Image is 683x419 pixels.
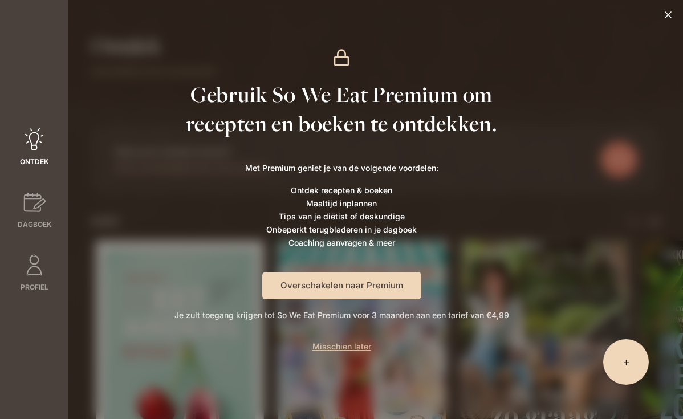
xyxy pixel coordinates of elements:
p: Met Premium geniet je van de volgende voordelen: [245,161,438,174]
span: Profiel [21,282,48,292]
span: Misschien later [312,341,371,351]
span: Dagboek [18,219,51,230]
li: Onbeperkt terugbladeren in je dagboek [245,223,438,236]
h1: Gebruik So We Eat Premium om recepten en boeken te ontdekken. [182,80,501,139]
p: Je zult toegang krijgen tot So We Eat Premium voor 3 maanden aan een tarief van €4,99 [174,308,509,322]
button: Overschakelen naar Premium [262,272,421,299]
span: + [623,354,630,370]
span: Ontdek [20,157,48,167]
li: Ontdek recepten & boeken [245,184,438,197]
li: Maaltijd inplannen [245,197,438,210]
iframe: Ybug feedback widget [604,396,674,419]
li: Tips van je diëtist of deskundige [245,210,438,223]
li: Coaching aanvragen & meer [245,236,438,249]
